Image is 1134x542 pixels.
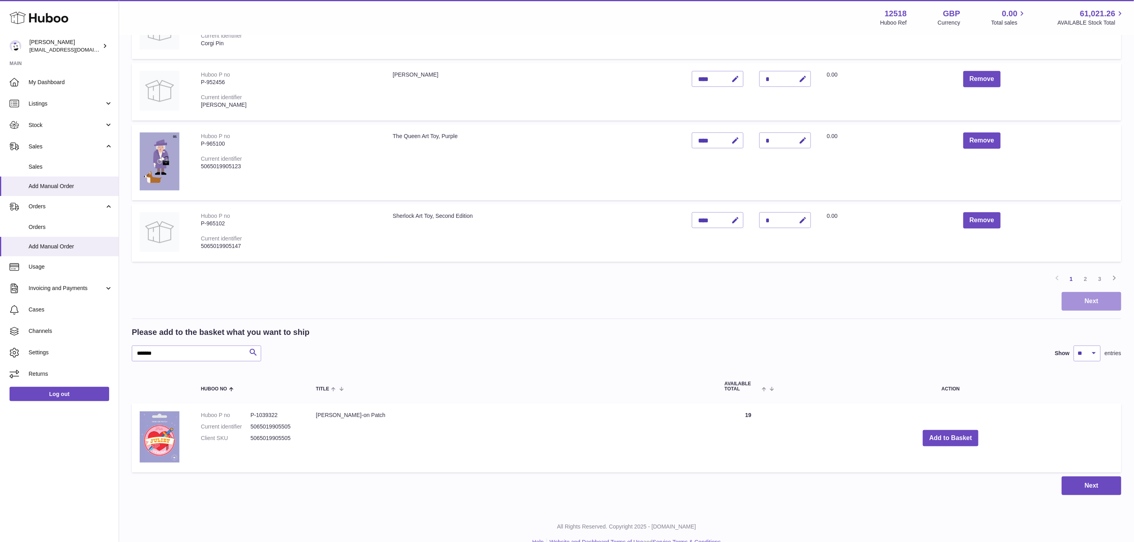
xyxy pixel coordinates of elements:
[885,8,907,19] strong: 12518
[29,79,113,86] span: My Dashboard
[827,71,838,78] span: 0.00
[201,386,227,392] span: Huboo no
[201,156,242,162] div: Current identifier
[1002,8,1018,19] span: 0.00
[385,63,684,121] td: [PERSON_NAME]
[1064,272,1078,286] a: 1
[140,411,179,463] img: Juliet Iron-on Patch
[1105,350,1121,357] span: entries
[923,430,978,446] button: Add to Basket
[880,19,907,27] div: Huboo Ref
[250,423,300,431] dd: 5065019905505
[201,434,250,442] dt: Client SKU
[201,220,377,227] div: P-965102
[125,523,1128,530] p: All Rights Reserved. Copyright 2025 - [DOMAIN_NAME]
[201,242,377,250] div: 5065019905147
[29,46,117,53] span: [EMAIL_ADDRESS][DOMAIN_NAME]
[201,79,377,86] div: P-952456
[201,101,377,109] div: [PERSON_NAME]
[201,71,230,78] div: Huboo P no
[780,373,1121,400] th: Action
[29,327,113,335] span: Channels
[29,100,104,108] span: Listings
[201,40,377,47] div: Corgi Pin
[1057,8,1124,27] a: 61,021.26 AVAILABLE Stock Total
[29,223,113,231] span: Orders
[140,71,179,111] img: Amy Pin
[1055,350,1070,357] label: Show
[938,19,961,27] div: Currency
[316,386,329,392] span: Title
[29,284,104,292] span: Invoicing and Payments
[201,411,250,419] dt: Huboo P no
[29,143,104,150] span: Sales
[827,213,838,219] span: 0.00
[201,133,230,139] div: Huboo P no
[29,163,113,171] span: Sales
[1093,272,1107,286] a: 3
[385,125,684,200] td: The Queen Art Toy, Purple
[201,163,377,170] div: 5065019905123
[29,306,113,313] span: Cases
[716,404,780,473] td: 19
[250,434,300,442] dd: 5065019905505
[10,40,21,52] img: internalAdmin-12518@internal.huboo.com
[385,204,684,262] td: Sherlock Art Toy, Second Edition
[29,203,104,210] span: Orders
[29,183,113,190] span: Add Manual Order
[250,411,300,419] dd: P-1039322
[140,212,179,252] img: Sherlock Art Toy, Second Edition
[201,423,250,431] dt: Current identifier
[963,133,1001,149] button: Remove
[724,381,760,392] span: AVAILABLE Total
[201,140,377,148] div: P-965100
[1062,477,1121,495] button: Next
[943,8,960,19] strong: GBP
[963,71,1001,87] button: Remove
[29,349,113,356] span: Settings
[29,38,101,54] div: [PERSON_NAME]
[991,8,1026,27] a: 0.00 Total sales
[201,94,242,100] div: Current identifier
[308,404,716,473] td: [PERSON_NAME]-on Patch
[10,387,109,401] a: Log out
[827,133,838,139] span: 0.00
[963,212,1001,229] button: Remove
[29,263,113,271] span: Usage
[1080,8,1115,19] span: 61,021.26
[140,133,179,190] img: The Queen Art Toy, Purple
[201,213,230,219] div: Huboo P no
[1078,272,1093,286] a: 2
[1062,292,1121,311] button: Next
[201,235,242,242] div: Current identifier
[991,19,1026,27] span: Total sales
[1057,19,1124,27] span: AVAILABLE Stock Total
[29,121,104,129] span: Stock
[132,327,310,338] h2: Please add to the basket what you want to ship
[201,33,242,39] div: Current identifier
[29,370,113,378] span: Returns
[29,243,113,250] span: Add Manual Order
